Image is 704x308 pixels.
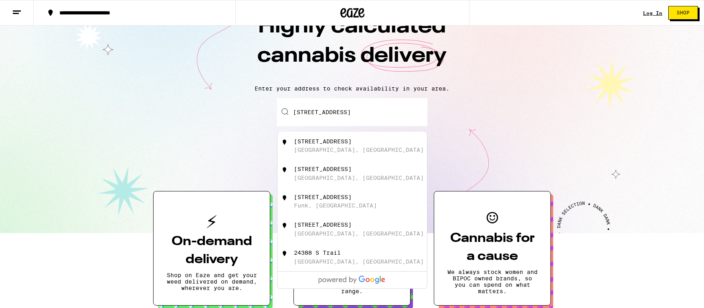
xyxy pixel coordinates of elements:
[294,221,352,228] div: [STREET_ADDRESS]
[166,233,257,269] h3: On-demand delivery
[166,272,257,291] p: Shop on Eaze and get your weed delivered on demand, wherever you are.
[294,147,424,153] div: [GEOGRAPHIC_DATA], [GEOGRAPHIC_DATA]
[281,221,289,229] img: 24388 East South Street
[294,138,352,145] div: [STREET_ADDRESS]
[447,269,538,294] p: We always stock women and BIPOC owned brands, so you can spend on what matters.
[281,250,289,258] img: 24388 S Trail
[153,191,270,306] button: On-demand deliveryShop on Eaze and get your weed delivered on demand, wherever you are.
[662,6,704,20] a: Shop
[294,202,377,209] div: Funk, [GEOGRAPHIC_DATA]
[434,191,551,306] button: Cannabis for a causeWe always stock women and BIPOC owned brands, so you can spend on what matters.
[277,98,427,126] input: Enter your delivery address
[212,12,492,79] h1: Highly calculated cannabis delivery
[447,229,538,266] h3: Cannabis for a cause
[281,194,289,202] img: 24388 South Road
[294,250,341,256] div: 24388 S Trail
[5,6,58,12] span: Hi. Need any help?
[281,138,289,146] img: 24388 South Road
[668,6,698,20] button: Shop
[294,175,424,181] div: [GEOGRAPHIC_DATA], [GEOGRAPHIC_DATA]
[643,10,662,16] a: Log In
[8,85,696,92] p: Enter your address to check availability in your area.
[281,166,289,174] img: 24388 East Avenue S
[294,258,424,265] div: [GEOGRAPHIC_DATA], [GEOGRAPHIC_DATA]
[677,10,690,15] span: Shop
[294,166,352,172] div: [STREET_ADDRESS]
[294,230,424,237] div: [GEOGRAPHIC_DATA], [GEOGRAPHIC_DATA]
[294,194,352,200] div: [STREET_ADDRESS]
